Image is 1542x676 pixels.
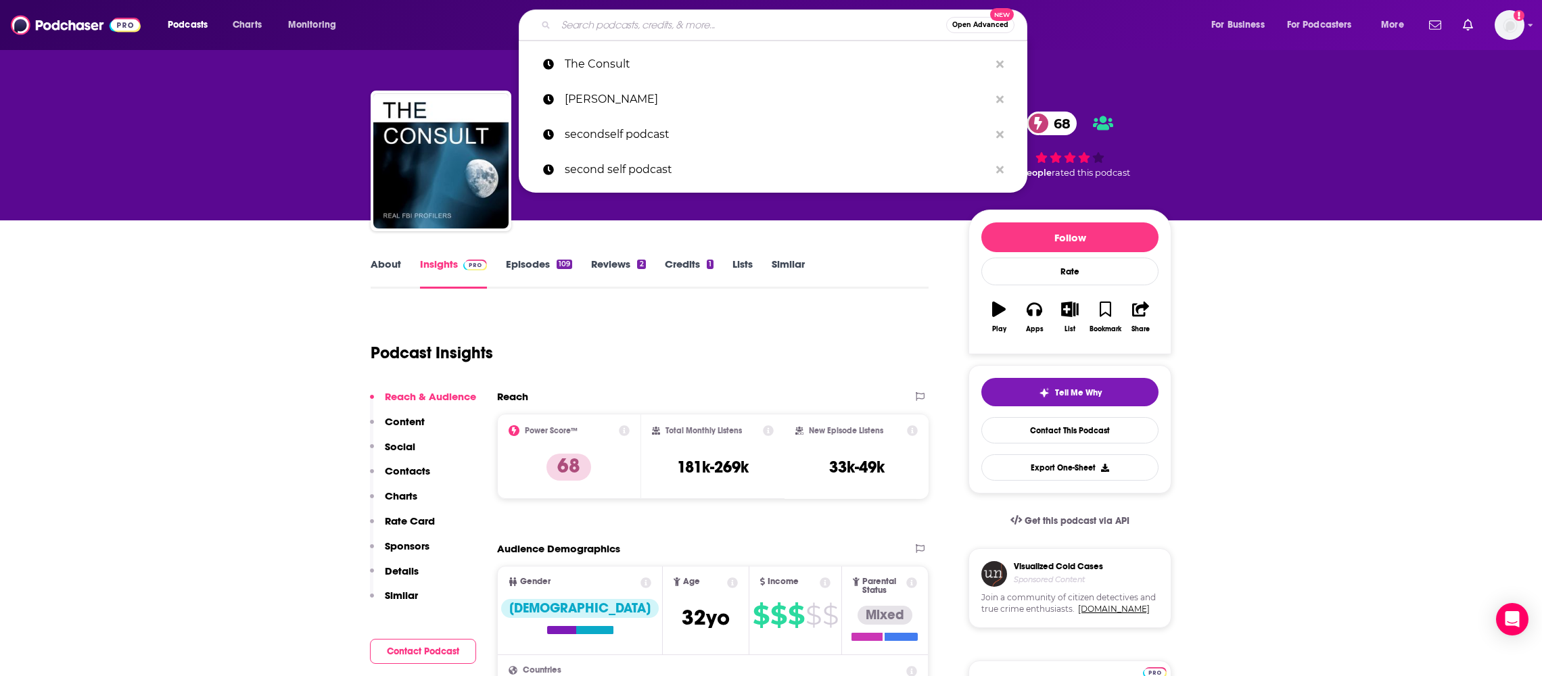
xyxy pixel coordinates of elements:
[1027,112,1077,135] a: 68
[370,514,435,539] button: Rate Card
[1495,10,1524,40] img: User Profile
[968,548,1171,660] a: Visualized Cold CasesSponsored ContentJoin a community of citizen detectives and true crime enthu...
[992,325,1006,333] div: Play
[501,599,659,618] div: [DEMOGRAPHIC_DATA]
[370,440,415,465] button: Social
[1381,16,1404,34] span: More
[732,258,753,289] a: Lists
[665,426,742,435] h2: Total Monthly Listens
[637,260,645,269] div: 2
[952,22,1008,28] span: Open Advanced
[1065,325,1075,333] div: List
[772,258,805,289] a: Similar
[981,417,1159,443] a: Contact This Podcast
[990,8,1014,21] span: New
[233,16,262,34] span: Charts
[1014,561,1103,572] h3: Visualized Cold Cases
[279,14,354,36] button: open menu
[981,293,1017,341] button: Play
[519,47,1027,82] a: The Consult
[546,454,591,481] p: 68
[565,47,989,82] p: The Consult
[1078,604,1150,614] a: [DOMAIN_NAME]
[385,390,476,403] p: Reach & Audience
[385,564,419,577] p: Details
[1040,112,1077,135] span: 68
[707,260,714,269] div: 1
[288,16,336,34] span: Monitoring
[519,152,1027,187] a: second self podcast
[981,258,1159,285] div: Rate
[497,390,528,403] h2: Reach
[665,258,714,289] a: Credits1
[497,542,620,555] h2: Audience Demographics
[1495,10,1524,40] span: Logged in as megcassidy
[525,426,578,435] h2: Power Score™
[1211,16,1265,34] span: For Business
[1052,293,1088,341] button: List
[557,260,572,269] div: 109
[420,258,487,289] a: InsightsPodchaser Pro
[946,17,1014,33] button: Open AdvancedNew
[981,378,1159,406] button: tell me why sparkleTell Me Why
[370,639,476,664] button: Contact Podcast
[385,415,425,428] p: Content
[1052,168,1130,178] span: rated this podcast
[565,82,989,117] p: Anne Mahlum
[385,464,430,477] p: Contacts
[1025,515,1129,527] span: Get this podcast via API
[858,606,912,625] div: Mixed
[168,16,208,34] span: Podcasts
[862,577,904,595] span: Parental Status
[506,258,572,289] a: Episodes109
[385,514,435,527] p: Rate Card
[370,564,419,589] button: Details
[565,117,989,152] p: secondself podcast
[981,592,1159,615] span: Join a community of citizen detectives and true crime enthusiasts.
[1014,575,1103,584] h4: Sponsored Content
[385,589,418,602] p: Similar
[158,14,225,36] button: open menu
[1090,325,1121,333] div: Bookmark
[682,604,730,631] span: 32 yo
[1088,293,1123,341] button: Bookmark
[788,604,804,626] span: $
[11,12,141,38] img: Podchaser - Follow, Share and Rate Podcasts
[829,457,885,477] h3: 33k-49k
[556,14,946,36] input: Search podcasts, credits, & more...
[1202,14,1282,36] button: open menu
[1424,14,1447,37] a: Show notifications dropdown
[1372,14,1421,36] button: open menu
[981,222,1159,252] button: Follow
[1123,293,1159,341] button: Share
[1000,504,1140,537] a: Get this podcast via API
[968,103,1171,187] div: 68 4 peoplerated this podcast
[1514,10,1524,21] svg: Add a profile image
[809,426,883,435] h2: New Episode Listens
[753,604,769,626] span: $
[591,258,645,289] a: Reviews2
[1278,14,1372,36] button: open menu
[1017,293,1052,341] button: Apps
[683,577,700,586] span: Age
[1131,325,1150,333] div: Share
[523,666,561,675] span: Countries
[981,454,1159,481] button: Export One-Sheet
[370,415,425,440] button: Content
[805,604,821,626] span: $
[224,14,270,36] a: Charts
[1457,14,1478,37] a: Show notifications dropdown
[370,489,417,514] button: Charts
[371,258,401,289] a: About
[1495,10,1524,40] button: Show profile menu
[1055,387,1102,398] span: Tell Me Why
[519,82,1027,117] a: [PERSON_NAME]
[1012,168,1052,178] span: 4 people
[768,577,799,586] span: Income
[370,539,429,564] button: Sponsors
[565,152,989,187] p: second self podcast
[370,589,418,614] button: Similar
[373,93,509,228] img: The Consult: Real FBI Profilers
[1039,387,1050,398] img: tell me why sparkle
